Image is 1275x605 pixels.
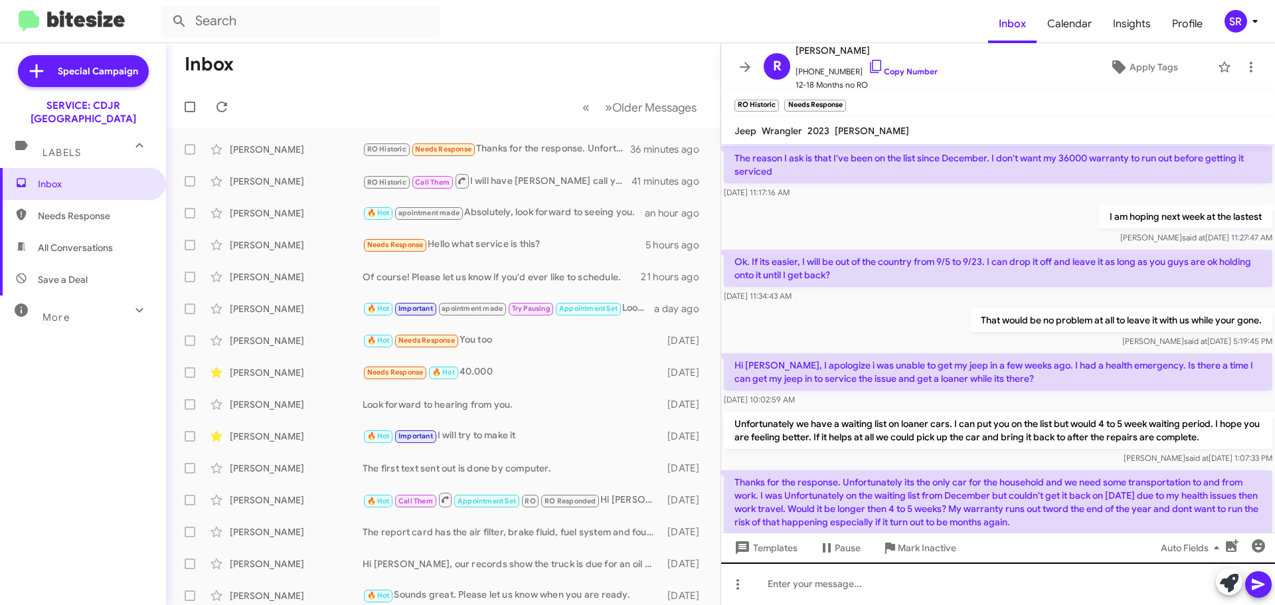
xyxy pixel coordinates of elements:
div: [PERSON_NAME] [230,302,363,315]
span: RO Historic [367,145,406,153]
button: Apply Tags [1075,55,1211,79]
span: [PHONE_NUMBER] [796,58,938,78]
span: Special Campaign [58,64,138,78]
div: 40.000 [363,365,661,380]
span: Needs Response [38,209,151,222]
span: Pause [835,536,861,560]
div: [DATE] [661,334,710,347]
span: Jeep [734,125,756,137]
span: Labels [42,147,81,159]
span: [PERSON_NAME] [DATE] 1:07:33 PM [1124,453,1272,463]
p: Hi [PERSON_NAME], I apologize i was unable to get my jeep in a few weeks ago. I had a health emer... [724,353,1272,390]
span: [PERSON_NAME] [DATE] 5:19:45 PM [1122,336,1272,346]
span: Templates [732,536,798,560]
div: 5 hours ago [645,238,710,252]
span: 🔥 Hot [367,304,390,313]
nav: Page navigation example [575,94,705,121]
button: Mark Inactive [871,536,967,560]
div: SR [1225,10,1247,33]
span: RO [525,497,535,505]
p: Ok. If its easier, I will be out of the country from 9/5 to 9/23. I can drop it off and leave it ... [724,250,1272,287]
span: Apply Tags [1130,55,1178,79]
button: Auto Fields [1150,536,1235,560]
span: Appointment Set [458,497,516,505]
div: Look forward to hearing from you. [363,398,661,411]
div: I will try to make it [363,428,661,444]
span: [PERSON_NAME] [796,43,938,58]
span: Appointment Set [559,304,618,313]
span: Important [398,304,433,313]
span: Try Pausing [512,304,551,313]
div: [PERSON_NAME] [230,557,363,570]
div: [PERSON_NAME] [230,207,363,220]
div: Look forward to seeing you [DATE]. [363,301,654,316]
span: Needs Response [367,368,424,377]
div: [DATE] [661,366,710,379]
span: 🔥 Hot [367,432,390,440]
span: « [582,99,590,116]
span: Call Them [398,497,433,505]
div: [DATE] [661,430,710,443]
span: [DATE] 11:17:16 AM [724,187,790,197]
div: [PERSON_NAME] [230,430,363,443]
div: Thanks for the response. Unfortunately its the only car for the household and we need some transp... [363,141,630,157]
span: RO Historic [367,178,406,187]
div: Of course! Please let us know if you'd ever like to schedule. [363,270,641,284]
button: Next [597,94,705,121]
span: Wrangler [762,125,802,137]
div: [PERSON_NAME] [230,143,363,156]
span: Needs Response [415,145,471,153]
span: Important [398,432,433,440]
input: Search [161,5,440,37]
span: More [42,311,70,323]
span: [DATE] 11:34:43 AM [724,291,792,301]
span: 🔥 Hot [367,591,390,600]
button: SR [1213,10,1260,33]
span: [DATE] 10:02:59 AM [724,394,795,404]
button: Pause [808,536,871,560]
div: [DATE] [661,398,710,411]
span: [PERSON_NAME] [835,125,909,137]
span: Needs Response [398,336,455,345]
div: [PERSON_NAME] [230,493,363,507]
button: Previous [574,94,598,121]
span: said at [1182,232,1205,242]
div: [PERSON_NAME] [230,175,363,188]
span: apointment made [442,304,503,313]
div: [DATE] [661,493,710,507]
p: Unfortunately we have a waiting list on loaner cars. I can put you on the list but would 4 to 5 w... [724,412,1272,449]
div: [DATE] [661,462,710,475]
div: Sounds great. Please let us know when you are ready. [363,588,661,603]
span: 🔥 Hot [432,368,455,377]
span: Inbox [38,177,151,191]
p: The reason I ask is that I've been on the list since December. I don't want my 36000 warranty to ... [724,146,1272,183]
div: 21 hours ago [641,270,710,284]
span: said at [1184,336,1207,346]
small: Needs Response [784,100,845,112]
a: Calendar [1037,5,1102,43]
div: [PERSON_NAME] [230,462,363,475]
a: Profile [1161,5,1213,43]
div: [PERSON_NAME] [230,366,363,379]
div: 41 minutes ago [632,175,710,188]
p: That would be no problem at all to leave it with us while your gone. [970,308,1272,332]
div: [PERSON_NAME] [230,334,363,347]
a: Insights [1102,5,1161,43]
div: [DATE] [661,525,710,539]
div: an hour ago [645,207,710,220]
a: Copy Number [868,66,938,76]
span: All Conversations [38,241,113,254]
div: [PERSON_NAME] [230,270,363,284]
div: [PERSON_NAME] [230,589,363,602]
div: The first text sent out is done by computer. [363,462,661,475]
div: [PERSON_NAME] [230,238,363,252]
div: [PERSON_NAME] [230,398,363,411]
div: a day ago [654,302,710,315]
div: Absolutely, look forward to seeing you. [363,205,645,220]
div: Hello what service is this? [363,237,645,252]
span: » [605,99,612,116]
button: Templates [721,536,808,560]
